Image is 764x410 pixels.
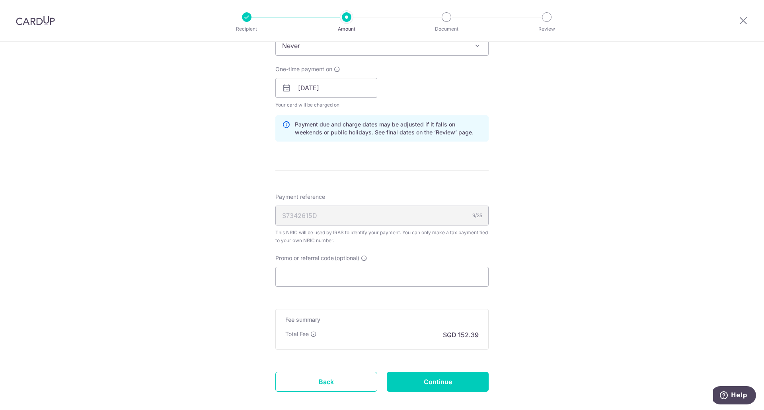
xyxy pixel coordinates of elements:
[275,65,332,73] span: One-time payment on
[285,316,479,324] h5: Fee summary
[417,25,476,33] p: Document
[275,372,377,392] a: Back
[275,101,377,109] span: Your card will be charged on
[295,120,482,136] p: Payment due and charge dates may be adjusted if it falls on weekends or public holidays. See fina...
[443,330,479,340] p: SGD 152.39
[317,25,376,33] p: Amount
[275,229,489,245] div: This NRIC will be used by IRAS to identify your payment. You can only make a tax payment tied to ...
[472,212,482,220] div: 9/35
[276,36,488,55] span: Never
[275,193,325,201] span: Payment reference
[335,254,359,262] span: (optional)
[275,36,489,56] span: Never
[285,330,309,338] p: Total Fee
[275,254,334,262] span: Promo or referral code
[217,25,276,33] p: Recipient
[16,16,55,25] img: CardUp
[275,78,377,98] input: DD / MM / YYYY
[517,25,576,33] p: Review
[387,372,489,392] input: Continue
[713,386,756,406] iframe: Opens a widget where you can find more information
